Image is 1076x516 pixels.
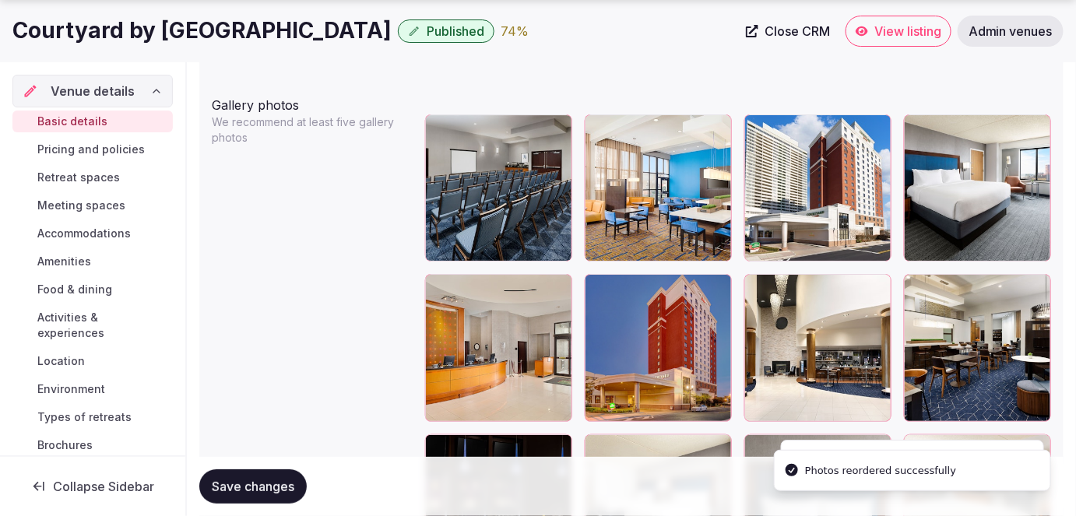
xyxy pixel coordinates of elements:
a: Pricing and policies [12,139,173,160]
div: Gallery photos [212,90,413,114]
div: xS7m4VToQkSMB38nQ7BHHQ_Exterior%20Day%2013325.cy-aiycy-exterior-day-13325:Classic-Hor?h=2667&w=4000 [744,114,891,262]
span: Venue details [51,82,135,100]
h1: Courtyard by [GEOGRAPHIC_DATA] [12,16,392,46]
p: We recommend at least five gallery photos [212,114,411,146]
div: 858TQCVeUSdn1a67QD6dQ_aiycy-desk-0041.jpg?h=2667&w=4000 [425,274,572,421]
span: Food & dining [37,282,112,297]
span: Admin venues [969,23,1053,39]
div: Photos reordered successfully [805,463,956,479]
a: Admin venues [958,16,1064,47]
a: Types of retreats [12,406,173,428]
span: Types of retreats [37,409,132,425]
span: View listing [874,23,941,39]
button: Save changes [199,469,307,504]
a: Environment [12,378,173,400]
span: Pricing and policies [37,142,145,157]
button: Collapse Sidebar [12,469,173,504]
div: KH1vGD0YUiJS5l6f8qSbA_Bar%201%2015483.cy-aiycy-bar-1-15483:Classic-Hor?h=2667&w=4000 [744,274,891,421]
span: Published [427,23,484,39]
a: Food & dining [12,279,173,300]
span: Location [37,353,85,369]
div: sJJro9CVU020KAKwJ6KDfg_aiycy-pods-0056.jpg?h=2667&w=4000 [585,114,732,262]
span: Collapse Sidebar [53,479,154,494]
span: Retreat spaces [37,170,120,185]
button: 74% [501,22,529,40]
a: Accommodations [12,223,173,244]
a: Activities & experiences [12,307,173,344]
button: Published [398,19,494,43]
span: Accommodations [37,226,131,241]
span: Brochures [37,437,93,453]
div: RuqPTHv1R0uJO86nd0xp5Q_Meeting%20theater%2015527.cy-aiycy-meeting-theater-15527-92246:Classic-Hor... [425,114,572,262]
a: Close CRM [737,16,839,47]
div: KN99me7fyEf3krFPF3Tkg_Lobby%2041242.cy-aiycy-lobby-41242:Classic-Hor?h=2667&w=4000 [904,274,1051,421]
a: View listing [846,16,951,47]
div: 74 % [501,22,529,40]
span: Environment [37,381,105,397]
span: Close CRM [765,23,830,39]
span: Amenities [37,254,91,269]
a: Basic details [12,111,173,132]
span: Basic details [37,114,107,129]
a: Location [12,350,173,372]
a: Amenities [12,251,173,272]
span: Activities & experiences [37,310,167,341]
a: Retreat spaces [12,167,173,188]
span: Meeting spaces [37,198,125,213]
a: Brochures [12,434,173,456]
span: Save changes [212,479,294,494]
div: A21dKvoT00KjfkMCRVcaRw_aiycy-exterior-2159.aiycy-exterior-2159:Classic-Ver?h=4000&w=2667 [585,274,732,421]
div: rsj2i7i58Ue2iO8DjGb2A_King%201%2031723.cy-aiycy-king-1-31723:Classic-Hor?h=2667&w=4000 [904,114,1051,262]
a: Meeting spaces [12,195,173,216]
